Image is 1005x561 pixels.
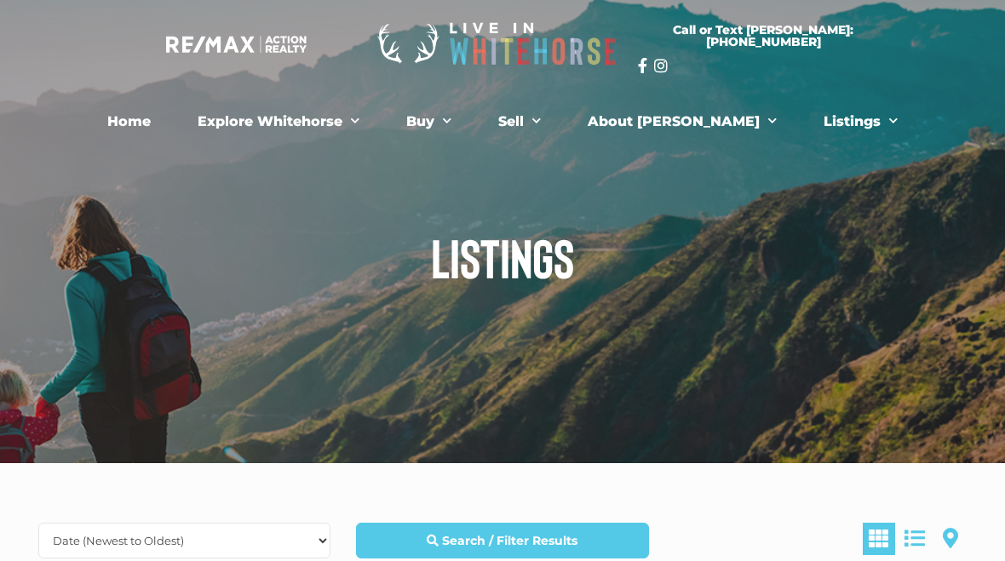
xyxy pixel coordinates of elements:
nav: Menu [95,105,910,139]
a: Call or Text [PERSON_NAME]: [PHONE_NUMBER] [638,14,888,58]
a: Sell [485,105,554,139]
a: Search / Filter Results [356,523,648,558]
a: Explore Whitehorse [185,105,372,139]
h1: Listings [26,230,979,284]
span: Call or Text [PERSON_NAME]: [PHONE_NUMBER] [658,24,868,48]
a: Buy [393,105,464,139]
a: Listings [811,105,910,139]
a: About [PERSON_NAME] [575,105,790,139]
strong: Search / Filter Results [442,533,577,548]
a: Home [95,105,164,139]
